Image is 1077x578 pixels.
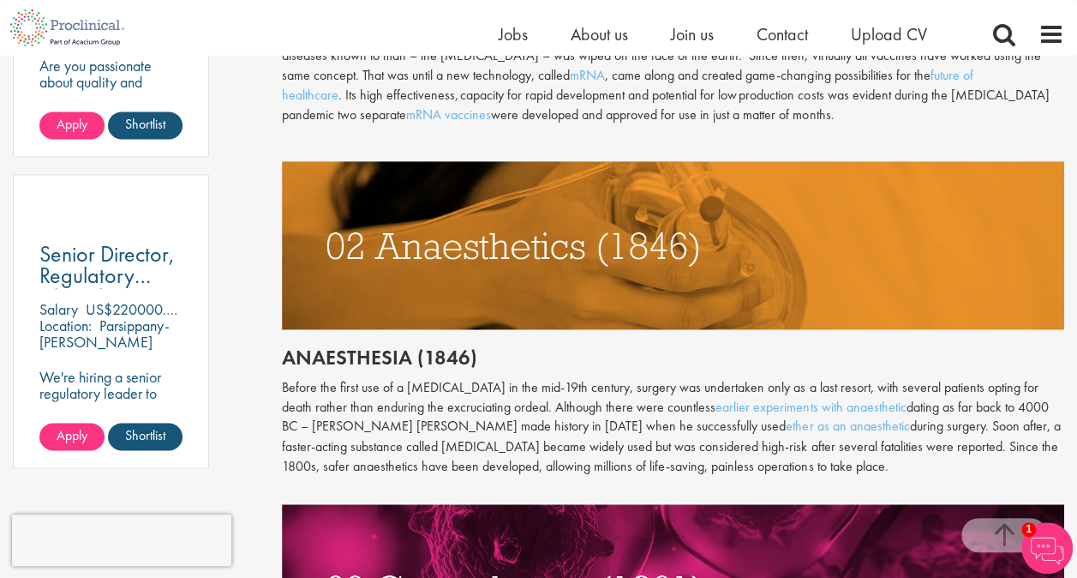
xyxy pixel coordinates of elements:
a: Jobs [499,23,528,45]
span: 1 [1021,522,1036,537]
a: future of healthcare [282,66,972,104]
span: Salary [39,299,78,319]
p: Are you passionate about quality and precision? Join our team as a … and help ensure top-tier sta... [39,57,182,155]
span: Apply [57,115,87,133]
p: Before the first use of a [MEDICAL_DATA] in the mid-19th century, surgery was undertaken only as ... [282,378,1064,476]
a: Upload CV [851,23,927,45]
a: Senior Director, Regulatory Clinical Strategy [39,244,182,286]
a: Apply [39,111,105,139]
a: Shortlist [108,423,182,450]
a: Shortlist [108,111,182,139]
span: Location: [39,316,92,335]
h2: Anaesthesia (1846) [282,346,1064,369]
img: Chatbot [1021,522,1073,574]
span: Apply [57,426,87,444]
p: US$220000.00 - US$265000 per annum + Highly Competitive Salary [86,299,508,319]
a: mRNA vaccines [406,105,491,123]
a: Join us [671,23,714,45]
a: mRNA [570,66,605,84]
a: ether as an anaesthetic [786,417,909,435]
a: earlier experiments with anaesthetic [715,398,906,416]
span: Senior Director, Regulatory Clinical Strategy [39,239,181,311]
p: Parsippany-[PERSON_NAME][GEOGRAPHIC_DATA], [GEOGRAPHIC_DATA] [39,316,185,384]
a: Apply [39,423,105,450]
a: Contact [757,23,808,45]
a: About us [571,23,628,45]
p: We're hiring a senior regulatory leader to own clinical stage strategy across multiple programs. [39,369,182,450]
iframe: reCAPTCHA [12,515,231,566]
